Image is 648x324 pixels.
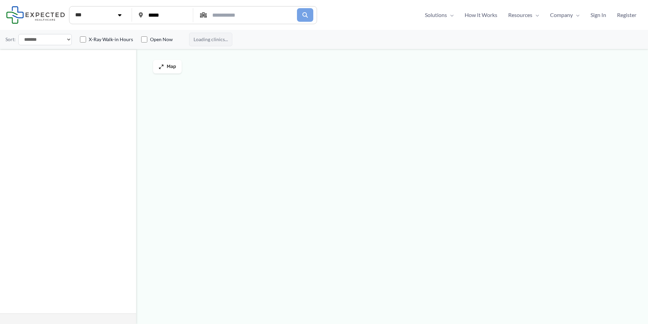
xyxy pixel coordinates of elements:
span: Register [617,10,636,20]
a: How It Works [459,10,503,20]
span: Menu Toggle [532,10,539,20]
label: Sort: [5,35,16,44]
span: Resources [508,10,532,20]
a: Register [612,10,642,20]
a: CompanyMenu Toggle [545,10,585,20]
label: X-Ray Walk-in Hours [89,36,133,43]
button: Map [153,60,182,73]
span: Map [167,64,176,70]
span: Sign In [591,10,606,20]
img: Expected Healthcare Logo - side, dark font, small [6,6,65,23]
span: Company [550,10,573,20]
label: Open Now [150,36,173,43]
img: Maximize [159,64,164,69]
a: SolutionsMenu Toggle [419,10,459,20]
span: Menu Toggle [447,10,454,20]
a: ResourcesMenu Toggle [503,10,545,20]
span: Solutions [425,10,447,20]
span: Menu Toggle [573,10,580,20]
span: How It Works [465,10,497,20]
span: Loading clinics... [189,33,232,46]
a: Sign In [585,10,612,20]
